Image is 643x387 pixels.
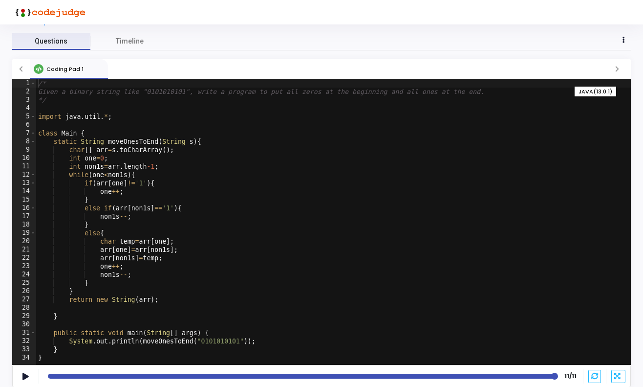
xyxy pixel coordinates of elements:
span: Coding Pad 1 [46,65,84,73]
div: 4 [12,104,36,113]
a: View Description [12,19,66,25]
div: 20 [12,237,36,246]
div: 3 [12,96,36,104]
div: 18 [12,221,36,229]
div: 34 [12,354,36,362]
div: 21 [12,246,36,254]
div: 7 [12,129,36,137]
div: 31 [12,329,36,337]
div: 30 [12,320,36,329]
div: 10 [12,154,36,162]
div: 26 [12,287,36,296]
span: Timeline [116,36,144,46]
div: 25 [12,279,36,287]
div: 29 [12,312,36,320]
div: 1 [12,79,36,88]
div: 2 [12,88,36,96]
span: Questions [12,36,90,46]
div: 33 [12,345,36,354]
div: 8 [12,137,36,146]
div: 17 [12,212,36,221]
strong: 11/11 [563,372,578,381]
div: 32 [12,337,36,345]
div: 27 [12,296,36,304]
div: 24 [12,271,36,279]
div: 22 [12,254,36,262]
div: 15 [12,196,36,204]
div: 28 [12,304,36,312]
div: 9 [12,146,36,154]
div: 5 [12,113,36,121]
div: 6 [12,121,36,129]
div: 19 [12,229,36,237]
span: JAVA(13.0.1) [579,88,612,96]
div: 16 [12,204,36,212]
div: 23 [12,262,36,271]
div: 11 [12,162,36,171]
img: logo [12,2,86,22]
div: 13 [12,179,36,187]
div: 12 [12,171,36,179]
div: 14 [12,187,36,196]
